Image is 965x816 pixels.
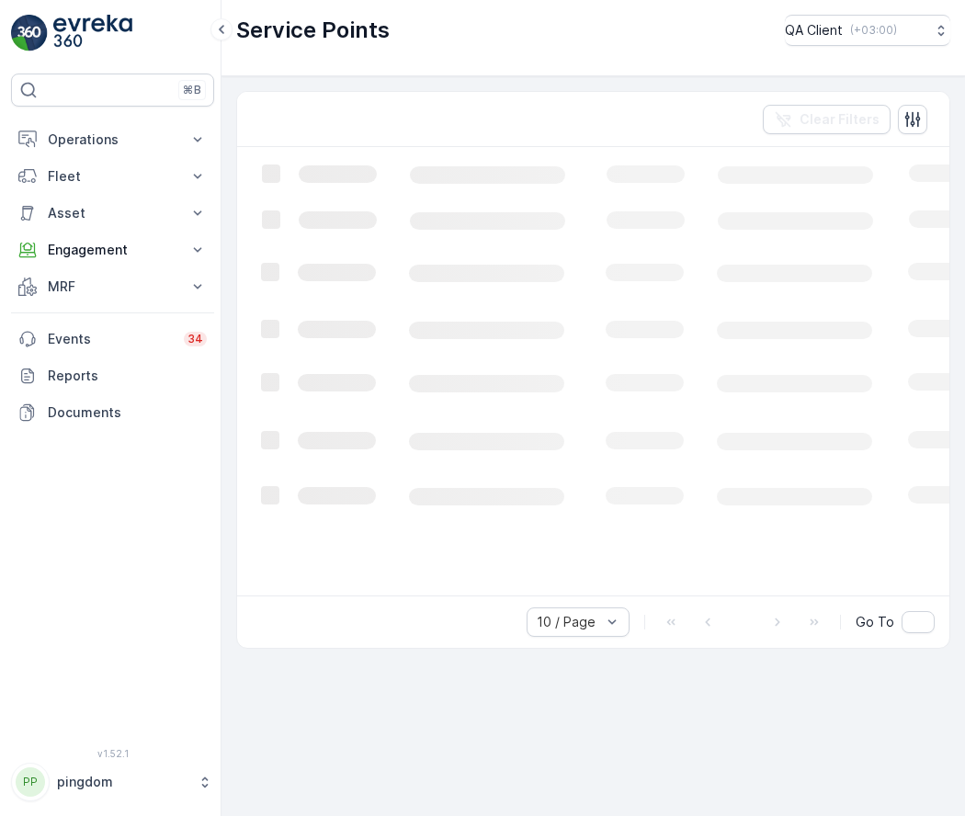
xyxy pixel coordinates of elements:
p: ⌘B [183,83,201,97]
p: Service Points [236,16,390,45]
p: Asset [48,204,177,222]
p: Engagement [48,241,177,259]
button: MRF [11,268,214,305]
span: v 1.52.1 [11,748,214,759]
p: Fleet [48,167,177,186]
p: QA Client [785,21,843,40]
p: Events [48,330,173,348]
div: PP [16,767,45,797]
p: MRF [48,278,177,296]
a: Documents [11,394,214,431]
p: Documents [48,403,207,422]
p: pingdom [57,773,188,791]
p: ( +03:00 ) [850,23,897,38]
button: Operations [11,121,214,158]
button: Clear Filters [763,105,891,134]
button: Asset [11,195,214,232]
img: logo [11,15,48,51]
p: 34 [187,332,203,346]
p: Operations [48,130,177,149]
p: Clear Filters [800,110,880,129]
button: QA Client(+03:00) [785,15,950,46]
span: Go To [856,613,894,631]
p: Reports [48,367,207,385]
a: Reports [11,357,214,394]
button: PPpingdom [11,763,214,801]
button: Fleet [11,158,214,195]
a: Events34 [11,321,214,357]
img: logo_light-DOdMpM7g.png [53,15,132,51]
button: Engagement [11,232,214,268]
